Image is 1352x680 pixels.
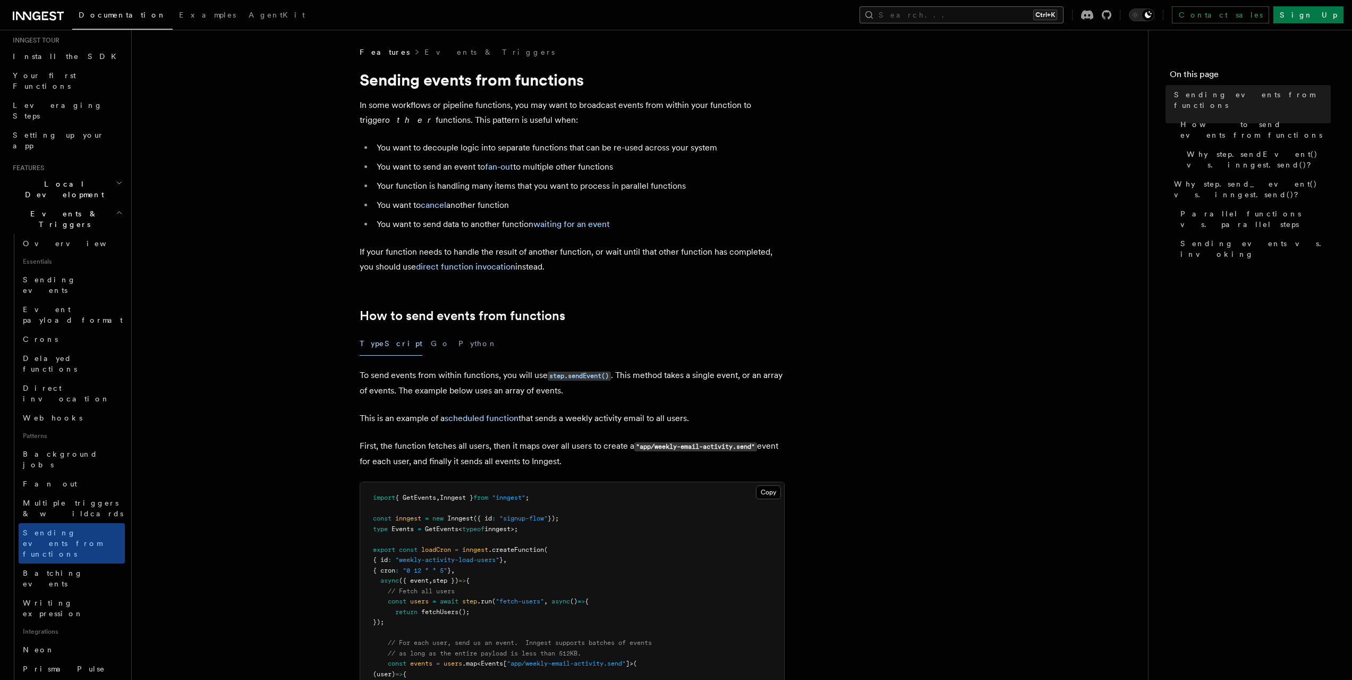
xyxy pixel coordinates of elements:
[8,208,116,230] span: Events & Triggers
[360,98,785,128] p: In some workflows or pipeline functions, you may want to broadcast events from within your functi...
[1187,149,1331,170] span: Why step.sendEvent() vs. inngest.send()?
[8,179,116,200] span: Local Development
[756,485,781,499] button: Copy
[466,577,470,584] span: {
[458,608,470,616] span: ();
[360,70,785,89] h1: Sending events from functions
[19,623,125,640] span: Integrations
[8,66,125,96] a: Your first Functions
[13,131,104,150] span: Setting up your app
[373,179,785,194] li: Your function is handling many items that you want to process in parallel functions
[462,660,477,667] span: .map
[23,499,123,518] span: Multiple triggers & wildcards
[462,598,477,605] span: step
[455,546,458,553] span: =
[458,577,466,584] span: =>
[23,275,76,295] span: Sending events
[485,162,513,172] a: fan-out
[1180,238,1331,259] span: Sending events vs. invoking
[19,300,125,330] a: Event payload format
[492,494,525,501] span: "inngest"
[444,660,462,667] span: users
[1176,234,1331,264] a: Sending events vs. invoking
[431,332,450,356] button: Go
[373,556,388,564] span: { id
[458,332,497,356] button: Python
[79,11,166,19] span: Documentation
[544,546,548,553] span: (
[8,164,44,172] span: Features
[533,219,610,229] a: waiting for an event
[410,660,432,667] span: events
[585,598,589,605] span: {
[432,577,458,584] span: step })
[403,670,406,678] span: {
[403,567,447,574] span: "0 12 * * 5"
[492,598,496,605] span: (
[458,525,462,533] span: <
[499,556,503,564] span: }
[19,444,125,474] a: Background jobs
[425,515,429,522] span: =
[19,427,125,444] span: Patterns
[23,450,98,469] span: Background jobs
[19,379,125,408] a: Direct invocation
[23,239,132,248] span: Overview
[1170,174,1331,204] a: Why step.send_event() vs. inngest.send()?
[860,6,1064,23] button: Search...Ctrl+K
[23,665,105,673] span: Prisma Pulse
[477,660,481,667] span: <
[23,354,77,373] span: Delayed functions
[19,593,125,623] a: Writing expression
[436,494,440,501] span: ,
[19,270,125,300] a: Sending events
[445,413,518,423] a: scheduled function
[23,480,77,488] span: Fan out
[249,11,305,19] span: AgentKit
[13,101,103,120] span: Leveraging Steps
[19,474,125,493] a: Fan out
[23,528,102,558] span: Sending events from functions
[373,618,384,626] span: });
[395,670,403,678] span: =>
[19,234,125,253] a: Overview
[23,335,58,343] span: Crons
[373,140,785,155] li: You want to decouple logic into separate functions that can be re-used across your system
[1180,208,1331,230] span: Parallel functions vs. parallel steps
[23,599,83,618] span: Writing expression
[373,670,395,678] span: (user)
[360,308,565,323] a: How to send events from functions
[503,556,507,564] span: ,
[1172,6,1269,23] a: Contact sales
[388,660,406,667] span: const
[23,305,123,324] span: Event payload format
[8,125,125,155] a: Setting up your app
[477,598,492,605] span: .run
[416,262,515,272] a: direct function invocation
[503,660,507,667] span: [
[395,556,499,564] span: "weekly-activity-load-users"
[23,569,83,588] span: Batching events
[447,515,473,522] span: Inngest
[19,523,125,564] a: Sending events from functions
[1033,10,1057,20] kbd: Ctrl+K
[8,47,125,66] a: Install the SDK
[421,546,451,553] span: loadCron
[1170,85,1331,115] a: Sending events from functions
[410,598,429,605] span: users
[1174,179,1331,200] span: Why step.send_event() vs. inngest.send()?
[395,567,399,574] span: :
[429,577,432,584] span: ,
[373,159,785,174] li: You want to send an event to to multiple other functions
[484,525,518,533] span: inngest>;
[19,659,125,678] a: Prisma Pulse
[1174,89,1331,111] span: Sending events from functions
[19,564,125,593] a: Batching events
[13,52,123,61] span: Install the SDK
[544,598,548,605] span: ,
[388,556,392,564] span: :
[462,525,484,533] span: typeof
[19,640,125,659] a: Neon
[173,3,242,29] a: Examples
[421,200,446,210] a: cancel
